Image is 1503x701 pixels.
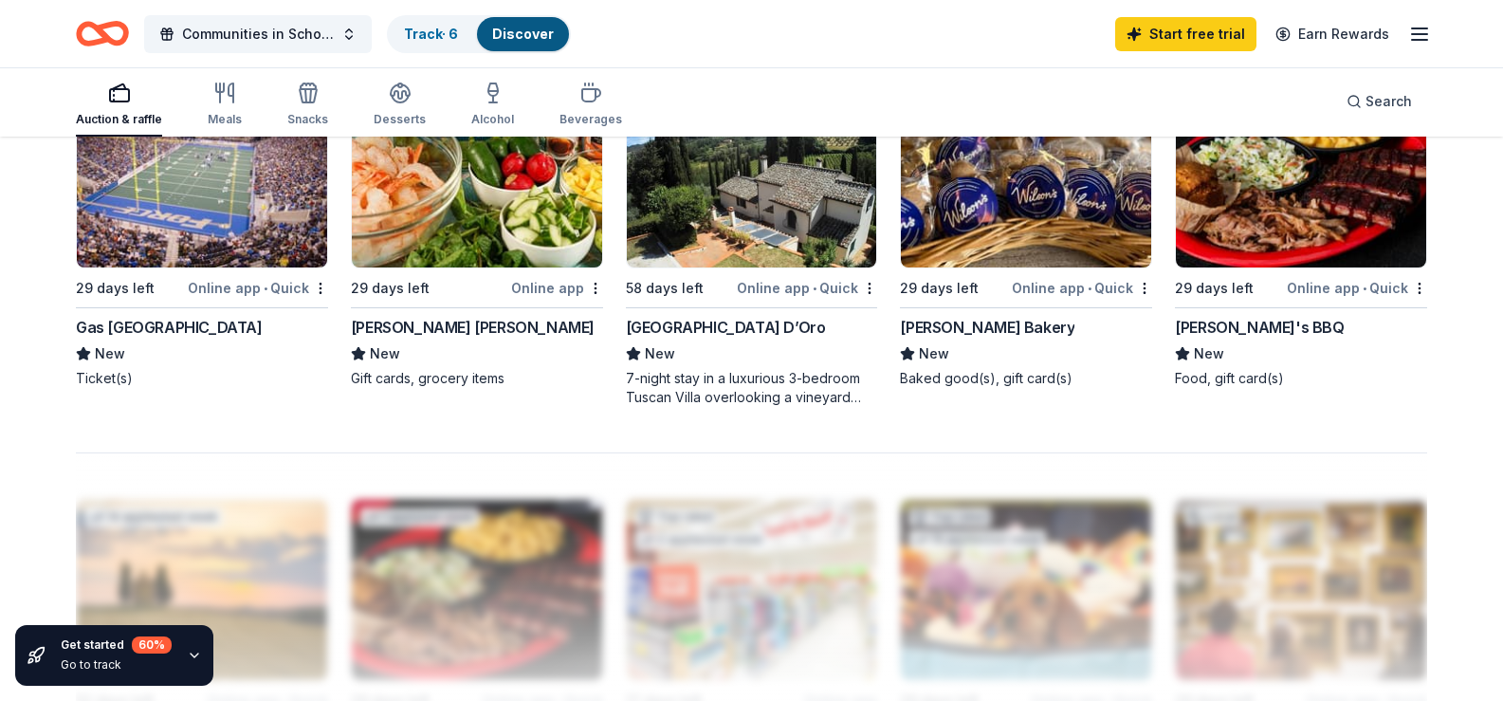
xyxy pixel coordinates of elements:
[287,74,328,137] button: Snacks
[492,26,554,42] a: Discover
[264,281,267,296] span: •
[132,636,172,654] div: 60 %
[1115,17,1256,51] a: Start free trial
[1264,17,1401,51] a: Earn Rewards
[626,369,878,407] div: 7-night stay in a luxurious 3-bedroom Tuscan Villa overlooking a vineyard and the ancient walled ...
[351,277,430,300] div: 29 days left
[188,276,328,300] div: Online app Quick
[95,342,125,365] span: New
[287,112,328,127] div: Snacks
[76,112,162,127] div: Auction & raffle
[76,316,263,339] div: Gas [GEOGRAPHIC_DATA]
[1088,281,1091,296] span: •
[627,87,877,267] img: Image for Villa Sogni D’Oro
[404,26,458,42] a: Track· 6
[76,369,328,388] div: Ticket(s)
[1012,276,1152,300] div: Online app Quick
[900,369,1152,388] div: Baked good(s), gift card(s)
[208,74,242,137] button: Meals
[77,87,327,267] img: Image for Gas South District
[559,74,622,137] button: Beverages
[737,276,877,300] div: Online app Quick
[351,86,603,388] a: Image for Harris Teeter1 applylast week29 days leftOnline app[PERSON_NAME] [PERSON_NAME]NewGift c...
[626,86,878,407] a: Image for Villa Sogni D’Oro10 applieslast week58 days leftOnline app•Quick[GEOGRAPHIC_DATA] D’Oro...
[370,342,400,365] span: New
[1331,83,1427,120] button: Search
[182,23,334,46] span: Communities in Schools of [GEOGRAPHIC_DATA] Annual Dinner and Silent Auction
[351,316,595,339] div: [PERSON_NAME] [PERSON_NAME]
[901,87,1151,267] img: Image for Wilson's Bakery
[1287,276,1427,300] div: Online app Quick
[900,277,979,300] div: 29 days left
[76,86,328,388] a: Image for Gas South DistrictLocal29 days leftOnline app•QuickGas [GEOGRAPHIC_DATA]NewTicket(s)
[900,86,1152,388] a: Image for Wilson's BakeryLocal29 days leftOnline app•Quick[PERSON_NAME] BakeryNewBaked good(s), g...
[1175,316,1344,339] div: [PERSON_NAME]'s BBQ
[374,74,426,137] button: Desserts
[144,15,372,53] button: Communities in Schools of [GEOGRAPHIC_DATA] Annual Dinner and Silent Auction
[387,15,571,53] button: Track· 6Discover
[813,281,816,296] span: •
[76,74,162,137] button: Auction & raffle
[1175,277,1254,300] div: 29 days left
[511,276,603,300] div: Online app
[626,277,704,300] div: 58 days left
[352,87,602,267] img: Image for Harris Teeter
[1175,86,1427,388] a: Image for Sonny's BBQ1 applylast week29 days leftOnline app•Quick[PERSON_NAME]'s BBQNewFood, gift...
[559,112,622,127] div: Beverages
[919,342,949,365] span: New
[1363,281,1366,296] span: •
[61,657,172,673] div: Go to track
[471,112,514,127] div: Alcohol
[626,316,826,339] div: [GEOGRAPHIC_DATA] D’Oro
[1176,87,1426,267] img: Image for Sonny's BBQ
[471,74,514,137] button: Alcohol
[76,11,129,56] a: Home
[61,636,172,654] div: Get started
[76,277,155,300] div: 29 days left
[351,369,603,388] div: Gift cards, grocery items
[900,316,1074,339] div: [PERSON_NAME] Bakery
[645,342,675,365] span: New
[374,112,426,127] div: Desserts
[1194,342,1224,365] span: New
[1366,90,1412,113] span: Search
[208,112,242,127] div: Meals
[1175,369,1427,388] div: Food, gift card(s)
